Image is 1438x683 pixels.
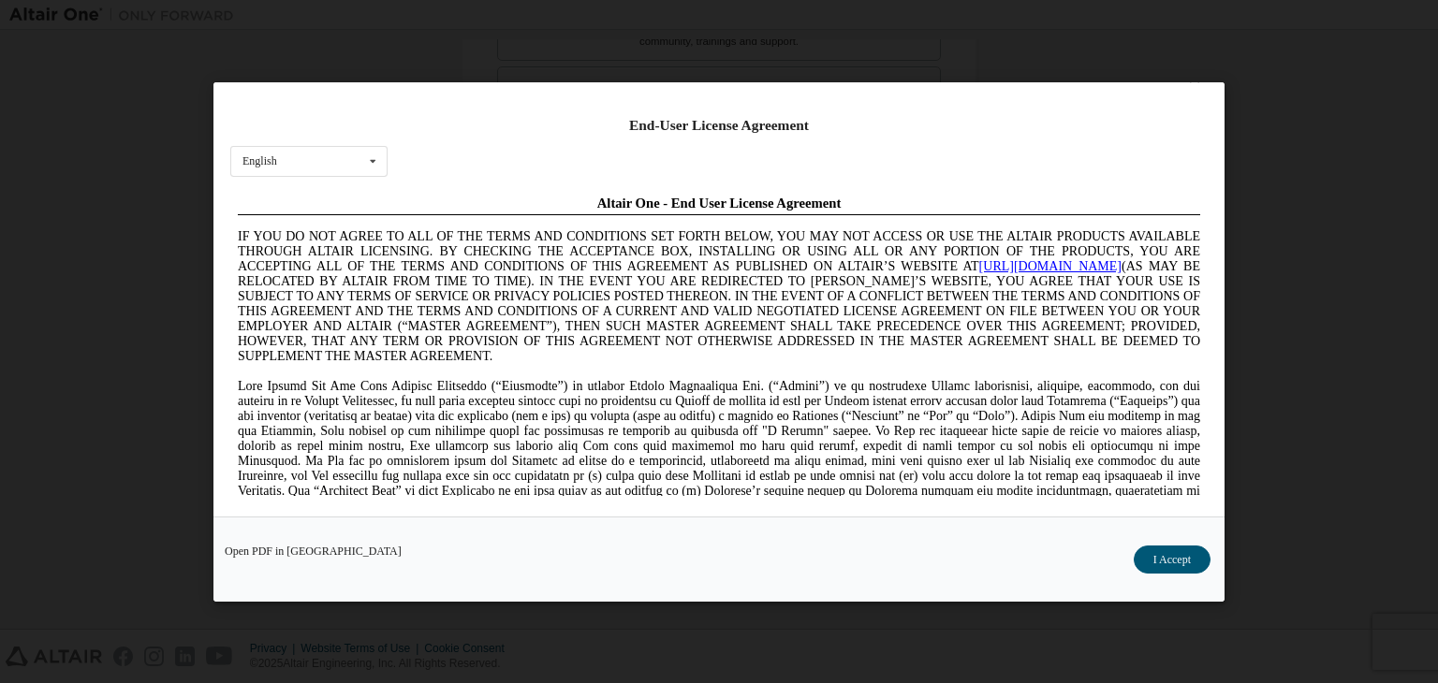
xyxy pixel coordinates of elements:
[7,191,970,325] span: Lore Ipsumd Sit Ame Cons Adipisc Elitseddo (“Eiusmodte”) in utlabor Etdolo Magnaaliqua Eni. (“Adm...
[1134,545,1211,574] button: I Accept
[225,545,402,557] a: Open PDF in [GEOGRAPHIC_DATA]
[367,7,611,22] span: Altair One - End User License Agreement
[749,71,891,85] a: [URL][DOMAIN_NAME]
[7,41,970,175] span: IF YOU DO NOT AGREE TO ALL OF THE TERMS AND CONDITIONS SET FORTH BELOW, YOU MAY NOT ACCESS OR USE...
[242,155,277,167] div: English
[230,116,1208,135] div: End-User License Agreement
